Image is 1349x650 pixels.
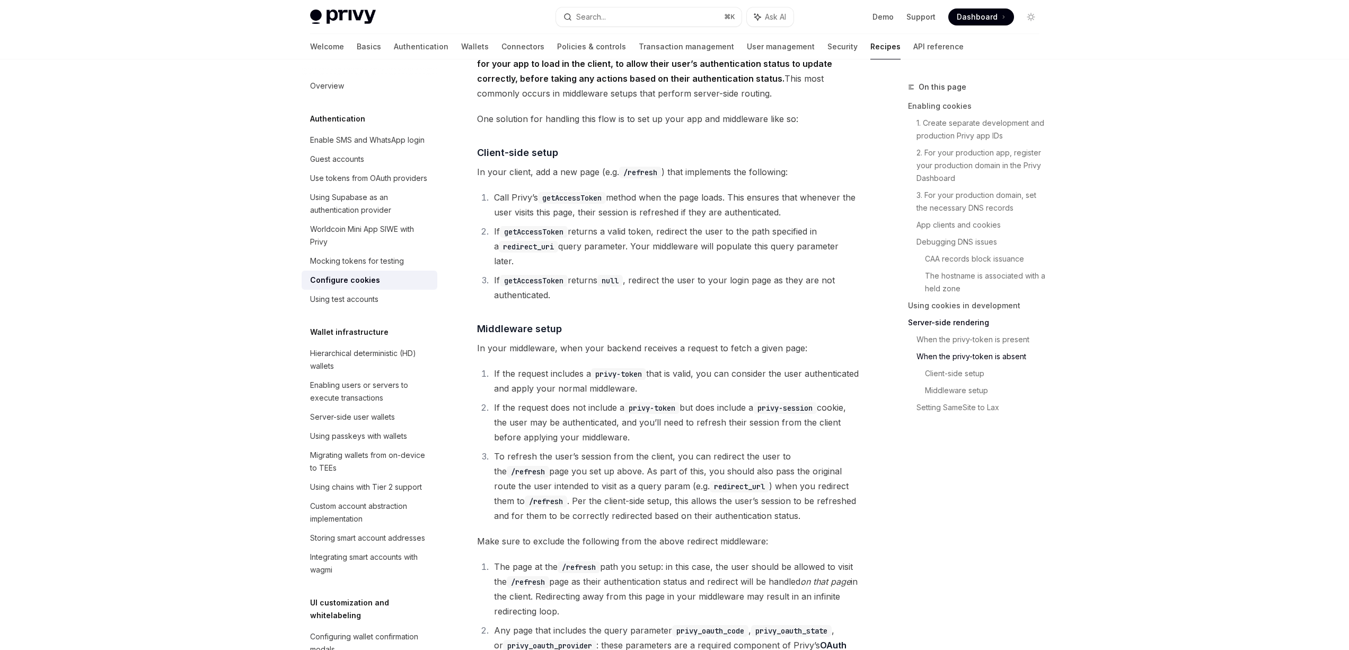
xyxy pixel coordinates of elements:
[310,326,389,339] h5: Wallet infrastructure
[477,145,558,160] span: Client-side setup
[624,402,680,414] code: privy-token
[916,399,1048,416] a: Setting SameSite to Lax
[538,192,606,204] code: getAccessToken
[310,112,365,125] h5: Authentication
[916,216,1048,233] a: App clients and cookies
[302,446,437,478] a: Migrating wallets from on-device to TEEs
[925,250,1048,267] a: CAA records block issuance
[310,430,407,443] div: Using passkeys with wallets
[908,98,1048,115] a: Enabling cookies
[310,293,378,306] div: Using test accounts
[765,12,786,22] span: Ask AI
[461,34,489,59] a: Wallets
[302,427,437,446] a: Using passkeys with wallets
[925,365,1048,382] a: Client-side setup
[916,331,1048,348] a: When the privy-token is present
[747,34,815,59] a: User management
[310,34,344,59] a: Welcome
[302,290,437,309] a: Using test accounts
[310,347,431,372] div: Hierarchical deterministic (HD) wallets
[302,271,437,290] a: Configure cookies
[872,12,894,22] a: Demo
[925,382,1048,399] a: Middleware setup
[310,532,425,544] div: Storing smart account addresses
[310,500,431,525] div: Custom account abstraction implementation
[916,144,1048,187] a: 2. For your production app, register your production domain in the Privy Dashboard
[310,274,380,287] div: Configure cookies
[491,190,859,220] li: Call Privy’s method when the page loads. This ensures that whenever the user visits this page, th...
[916,187,1048,216] a: 3. For your production domain, set the necessary DNS records
[310,191,431,216] div: Using Supabase as an authentication provider
[558,561,600,573] code: /refresh
[870,34,901,59] a: Recipes
[710,481,769,492] code: redirect_url
[913,34,964,59] a: API reference
[491,559,859,619] li: The page at the path you setup: in this case, the user should be allowed to visit the page as the...
[310,10,376,24] img: light logo
[477,322,562,336] span: Middleware setup
[916,233,1048,250] a: Debugging DNS issues
[302,497,437,528] a: Custom account abstraction implementation
[501,34,544,59] a: Connectors
[302,252,437,271] a: Mocking tokens for testing
[724,13,735,21] span: ⌘ K
[477,164,859,179] span: In your client, add a new page (e.g. ) that implements the following:
[491,400,859,445] li: If the request does not include a but does include a cookie, the user may be authenticated, and y...
[302,478,437,497] a: Using chains with Tier 2 support
[500,275,568,287] code: getAccessToken
[500,226,568,238] code: getAccessToken
[477,341,859,356] span: In your middleware, when your backend receives a request to fetch a given page:
[302,150,437,169] a: Guest accounts
[1022,8,1039,25] button: Toggle dark mode
[751,625,832,637] code: privy_oauth_state
[310,255,404,267] div: Mocking tokens for testing
[747,7,793,27] button: Ask AI
[310,411,395,423] div: Server-side user wallets
[477,44,850,84] strong: instead wait for your app to load in the client, to allow their user’s authentication status to u...
[908,314,1048,331] a: Server-side rendering
[491,449,859,523] li: To refresh the user’s session from the client, you can redirect the user to the page you set up a...
[302,376,437,408] a: Enabling users or servers to execute transactions
[477,111,859,126] span: One solution for handling this flow is to set up your app and middleware like so:
[394,34,448,59] a: Authentication
[639,34,734,59] a: Transaction management
[310,172,427,185] div: Use tokens from OAuth providers
[310,449,431,474] div: Migrating wallets from on-device to TEEs
[557,34,626,59] a: Policies & controls
[310,551,431,576] div: Integrating smart accounts with wagmi
[302,169,437,188] a: Use tokens from OAuth providers
[302,188,437,220] a: Using Supabase as an authentication provider
[302,76,437,96] a: Overview
[919,81,966,93] span: On this page
[477,534,859,549] span: Make sure to exclude the following from the above redirect middleware:
[310,596,437,622] h5: UI customization and whitelabeling
[906,12,936,22] a: Support
[302,220,437,252] a: Worldcoin Mini App SIWE with Privy
[753,402,817,414] code: privy-session
[925,267,1048,297] a: The hostname is associated with a held zone
[576,11,606,23] div: Search...
[507,576,549,588] code: /refresh
[948,8,1014,25] a: Dashboard
[310,379,431,404] div: Enabling users or servers to execute transactions
[916,115,1048,144] a: 1. Create separate development and production Privy app IDs
[310,134,425,146] div: Enable SMS and WhatsApp login
[499,241,558,253] code: redirect_uri
[310,223,431,248] div: Worldcoin Mini App SIWE with Privy
[597,275,623,287] code: null
[302,408,437,427] a: Server-side user wallets
[302,131,437,150] a: Enable SMS and WhatsApp login
[491,366,859,396] li: If the request includes a that is valid, you can consider the user authenticated and apply your n...
[556,7,742,27] button: Search...⌘K
[310,80,344,92] div: Overview
[507,466,549,478] code: /refresh
[672,625,748,637] code: privy_oauth_code
[357,34,381,59] a: Basics
[827,34,858,59] a: Security
[800,576,851,587] em: on that page
[302,344,437,376] a: Hierarchical deterministic (HD) wallets
[477,41,859,101] span: To handle this case, when the is missing in the request, you should This most commonly occurs in ...
[957,12,998,22] span: Dashboard
[491,273,859,302] li: If returns , redirect the user to your login page as they are not authenticated.
[302,528,437,548] a: Storing smart account addresses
